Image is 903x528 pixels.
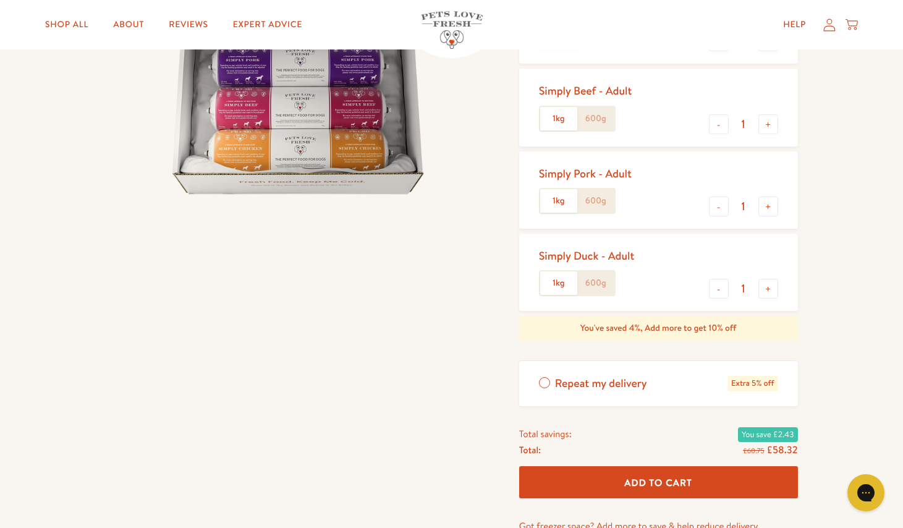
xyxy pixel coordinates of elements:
[103,12,154,37] a: About
[577,107,614,130] label: 600g
[519,466,798,499] button: Add To Cart
[519,316,798,341] div: You've saved 4%, Add more to get 10% off
[758,114,778,134] button: +
[773,12,816,37] a: Help
[758,197,778,216] button: +
[421,11,483,49] img: Pets Love Fresh
[766,443,797,457] span: £58.32
[539,166,632,181] div: Simply Pork - Adult
[709,279,729,299] button: -
[519,426,572,442] span: Total savings:
[539,83,632,98] div: Simply Beef - Adult
[841,470,891,516] iframe: Gorgias live chat messenger
[540,271,577,295] label: 1kg
[35,12,98,37] a: Shop All
[555,376,647,391] span: Repeat my delivery
[539,249,635,263] div: Simply Duck - Adult
[577,189,614,213] label: 600g
[743,446,764,456] s: £60.75
[519,442,541,458] span: Total:
[223,12,312,37] a: Expert Advice
[540,107,577,130] label: 1kg
[709,197,729,216] button: -
[159,12,218,37] a: Reviews
[738,427,797,442] span: You save £2.43
[577,271,614,295] label: 600g
[709,114,729,134] button: -
[540,189,577,213] label: 1kg
[727,376,778,391] span: Extra 5% off
[624,476,692,489] span: Add To Cart
[758,279,778,299] button: +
